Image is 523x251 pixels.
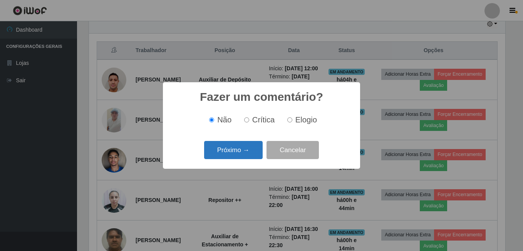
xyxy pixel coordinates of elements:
[200,90,323,104] h2: Fazer um comentário?
[295,115,317,124] span: Elogio
[267,141,319,159] button: Cancelar
[252,115,275,124] span: Crítica
[209,117,214,122] input: Não
[204,141,263,159] button: Próximo →
[244,117,249,122] input: Crítica
[287,117,292,122] input: Elogio
[217,115,231,124] span: Não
